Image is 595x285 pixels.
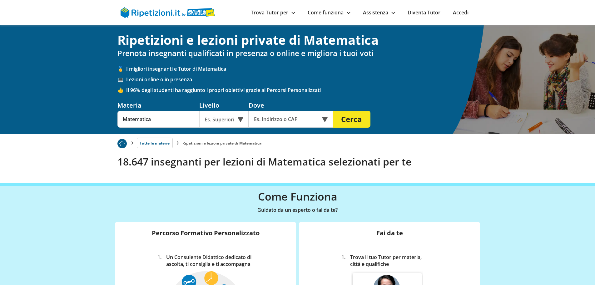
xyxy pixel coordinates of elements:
[155,254,164,267] div: 1.
[408,9,440,16] a: Diventa Tutor
[117,139,127,148] img: Piu prenotato
[121,7,215,18] img: logo Skuola.net | Ripetizioni.it
[121,8,215,15] a: logo Skuola.net | Ripetizioni.it
[117,65,126,72] span: 🥇
[339,254,348,267] div: 1.
[182,140,261,146] li: Ripetizioni e lezioni private di Matematica
[117,134,478,148] nav: breadcrumb d-none d-tablet-block
[117,76,126,83] span: 💻
[308,9,350,16] a: Come funziona
[117,87,126,94] span: 👍
[249,111,325,128] input: Es. Indirizzo o CAP
[117,101,199,109] div: Materia
[117,156,478,168] h2: 18.647 insegnanti per lezioni di Matematica selezionati per te
[117,111,199,128] input: Es. Matematica
[453,9,469,16] a: Accedi
[120,229,291,246] h4: Percorso Formativo Personalizzato
[304,229,475,246] h4: Fai da te
[117,33,478,48] h1: Ripetizioni e lezioni private di Matematica
[126,76,478,83] span: Lezioni online o in presenza
[251,9,295,16] a: Trova Tutor per
[126,65,478,72] span: I migliori insegnanti e Tutor di Matematica
[199,111,249,128] div: Es. Superiori
[126,87,478,94] span: Il 96% degli studenti ha raggiunto i propri obiettivi grazie ai Percorsi Personalizzati
[137,138,172,148] a: Tutte le materie
[348,254,435,267] div: Trova il tuo Tutor per materia, città e qualifiche
[363,9,395,16] a: Assistenza
[164,254,256,267] div: Un Consulente Didattico dedicato di ascolta, ti consiglia e ti accompagna
[333,111,370,128] button: Cerca
[249,101,333,109] div: Dove
[117,190,478,203] h3: Come Funziona
[117,49,478,58] h2: Prenota insegnanti qualificati in presenza o online e migliora i tuoi voti
[199,101,249,109] div: Livello
[117,206,478,214] p: Guidato da un esperto o fai da te?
